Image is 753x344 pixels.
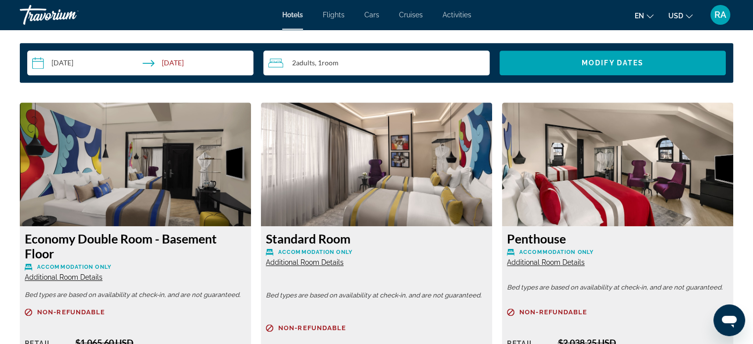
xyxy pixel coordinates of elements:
[27,50,726,75] div: Search widget
[500,50,726,75] button: Modify Dates
[507,284,728,291] p: Bed types are based on availability at check-in, and are not guaranteed.
[519,309,587,315] span: Non-refundable
[27,50,253,75] button: Select check in and out date
[315,59,339,67] span: , 1
[507,258,585,266] span: Additional Room Details
[443,11,471,19] a: Activities
[364,11,379,19] a: Cars
[668,8,693,23] button: Change currency
[502,102,733,226] img: Penthouse
[399,11,423,19] a: Cruises
[707,4,733,25] button: User Menu
[282,11,303,19] a: Hotels
[635,12,644,20] span: en
[266,258,344,266] span: Additional Room Details
[519,249,594,255] span: Accommodation Only
[266,231,487,246] h3: Standard Room
[20,2,119,28] a: Travorium
[25,273,102,281] span: Additional Room Details
[261,102,492,226] img: Standard Room
[25,231,246,261] h3: Economy Double Room - Basement Floor
[635,8,653,23] button: Change language
[323,11,345,19] a: Flights
[20,102,251,226] img: Economy Double Room - Basement Floor
[582,59,644,67] span: Modify Dates
[263,50,490,75] button: Travelers: 2 adults, 0 children
[266,292,487,299] p: Bed types are based on availability at check-in, and are not guaranteed.
[668,12,683,20] span: USD
[278,325,346,331] span: Non-refundable
[714,10,726,20] span: RA
[37,309,105,315] span: Non-refundable
[713,304,745,336] iframe: Кнопка запуска окна обмена сообщениями
[507,231,728,246] h3: Penthouse
[296,58,315,67] span: Adults
[292,59,315,67] span: 2
[278,249,352,255] span: Accommodation Only
[25,292,246,298] p: Bed types are based on availability at check-in, and are not guaranteed.
[322,58,339,67] span: Room
[37,264,111,270] span: Accommodation Only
